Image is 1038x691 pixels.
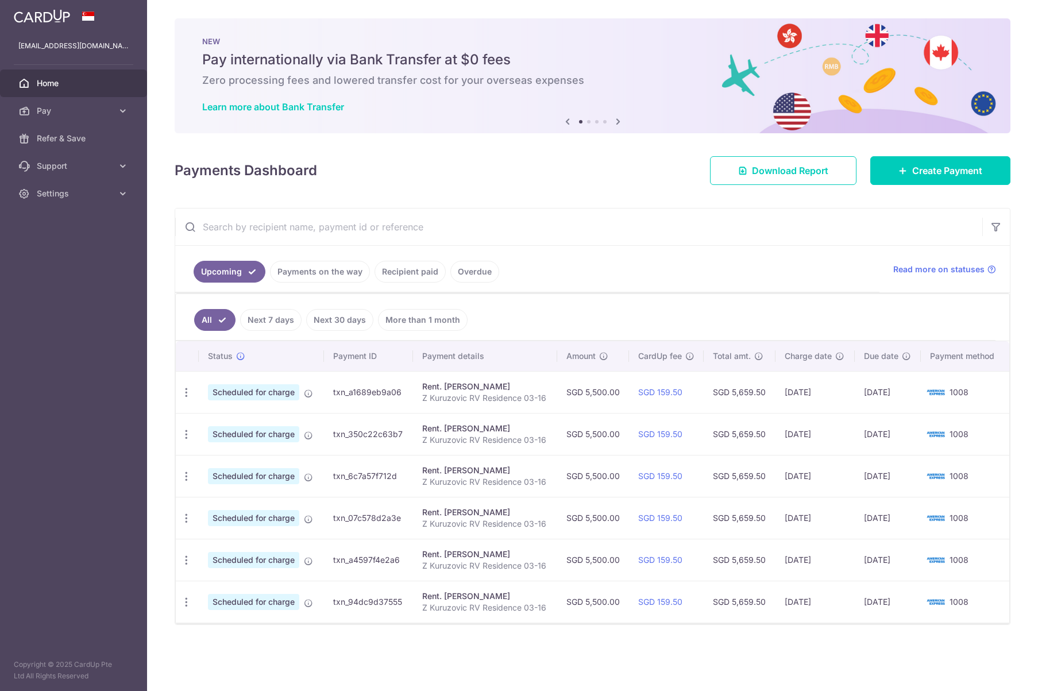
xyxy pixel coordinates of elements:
p: [EMAIL_ADDRESS][DOMAIN_NAME] [18,40,129,52]
td: SGD 5,500.00 [557,455,629,497]
a: SGD 159.50 [638,429,682,439]
h5: Pay internationally via Bank Transfer at $0 fees [202,51,983,69]
td: [DATE] [775,413,855,455]
span: Amount [566,350,596,362]
a: All [194,309,236,331]
h6: Zero processing fees and lowered transfer cost for your overseas expenses [202,74,983,87]
p: Z Kuruzovic RV Residence 03-16 [422,602,548,613]
div: Rent. [PERSON_NAME] [422,381,548,392]
p: Z Kuruzovic RV Residence 03-16 [422,392,548,404]
span: Support [37,160,113,172]
td: SGD 5,659.50 [704,581,776,623]
td: SGD 5,659.50 [704,539,776,581]
td: SGD 5,659.50 [704,413,776,455]
span: 1008 [950,555,968,565]
td: SGD 5,659.50 [704,371,776,413]
a: More than 1 month [378,309,468,331]
td: SGD 5,500.00 [557,581,629,623]
a: SGD 159.50 [638,471,682,481]
th: Payment ID [324,341,413,371]
a: SGD 159.50 [638,513,682,523]
a: SGD 159.50 [638,387,682,397]
td: [DATE] [855,539,921,581]
td: [DATE] [775,371,855,413]
img: Bank Card [924,427,947,441]
span: Pay [37,105,113,117]
td: [DATE] [855,371,921,413]
span: 1008 [950,597,968,607]
td: SGD 5,659.50 [704,455,776,497]
a: Next 7 days [240,309,302,331]
th: Payment method [921,341,1009,371]
a: Next 30 days [306,309,373,331]
span: CardUp fee [638,350,682,362]
span: Scheduled for charge [208,594,299,610]
h4: Payments Dashboard [175,160,317,181]
td: [DATE] [855,497,921,539]
p: Z Kuruzovic RV Residence 03-16 [422,560,548,572]
img: Bank Card [924,385,947,399]
td: SGD 5,659.50 [704,497,776,539]
p: Z Kuruzovic RV Residence 03-16 [422,476,548,488]
img: CardUp [14,9,70,23]
a: SGD 159.50 [638,597,682,607]
p: Z Kuruzovic RV Residence 03-16 [422,518,548,530]
span: Read more on statuses [893,264,985,275]
a: Overdue [450,261,499,283]
input: Search by recipient name, payment id or reference [175,209,982,245]
td: SGD 5,500.00 [557,371,629,413]
span: Charge date [785,350,832,362]
span: Due date [864,350,898,362]
span: 1008 [950,513,968,523]
div: Rent. [PERSON_NAME] [422,465,548,476]
td: [DATE] [855,581,921,623]
td: txn_94dc9d37555 [324,581,413,623]
td: [DATE] [855,413,921,455]
img: Bank Card [924,595,947,609]
th: Payment details [413,341,557,371]
td: SGD 5,500.00 [557,497,629,539]
span: 1008 [950,429,968,439]
span: 1008 [950,387,968,397]
td: txn_6c7a57f712d [324,455,413,497]
a: Create Payment [870,156,1010,185]
td: [DATE] [775,581,855,623]
img: Bank Card [924,511,947,525]
td: [DATE] [775,455,855,497]
span: 1008 [950,471,968,481]
span: Scheduled for charge [208,510,299,526]
span: Refer & Save [37,133,113,144]
img: Bank transfer banner [175,18,1010,133]
div: Rent. [PERSON_NAME] [422,423,548,434]
span: Settings [37,188,113,199]
span: Home [37,78,113,89]
div: Rent. [PERSON_NAME] [422,590,548,602]
a: Payments on the way [270,261,370,283]
td: txn_a4597f4e2a6 [324,539,413,581]
a: Download Report [710,156,856,185]
td: txn_07c578d2a3e [324,497,413,539]
a: Recipient paid [375,261,446,283]
a: SGD 159.50 [638,555,682,565]
td: SGD 5,500.00 [557,539,629,581]
td: txn_a1689eb9a06 [324,371,413,413]
span: Scheduled for charge [208,426,299,442]
div: Rent. [PERSON_NAME] [422,549,548,560]
a: Read more on statuses [893,264,996,275]
p: Z Kuruzovic RV Residence 03-16 [422,434,548,446]
td: txn_350c22c63b7 [324,413,413,455]
span: Scheduled for charge [208,384,299,400]
span: Download Report [752,164,828,177]
img: Bank Card [924,553,947,567]
span: Status [208,350,233,362]
td: [DATE] [855,455,921,497]
span: Create Payment [912,164,982,177]
img: Bank Card [924,469,947,483]
span: Scheduled for charge [208,552,299,568]
span: Scheduled for charge [208,468,299,484]
td: [DATE] [775,539,855,581]
span: Total amt. [713,350,751,362]
td: [DATE] [775,497,855,539]
p: NEW [202,37,983,46]
div: Rent. [PERSON_NAME] [422,507,548,518]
